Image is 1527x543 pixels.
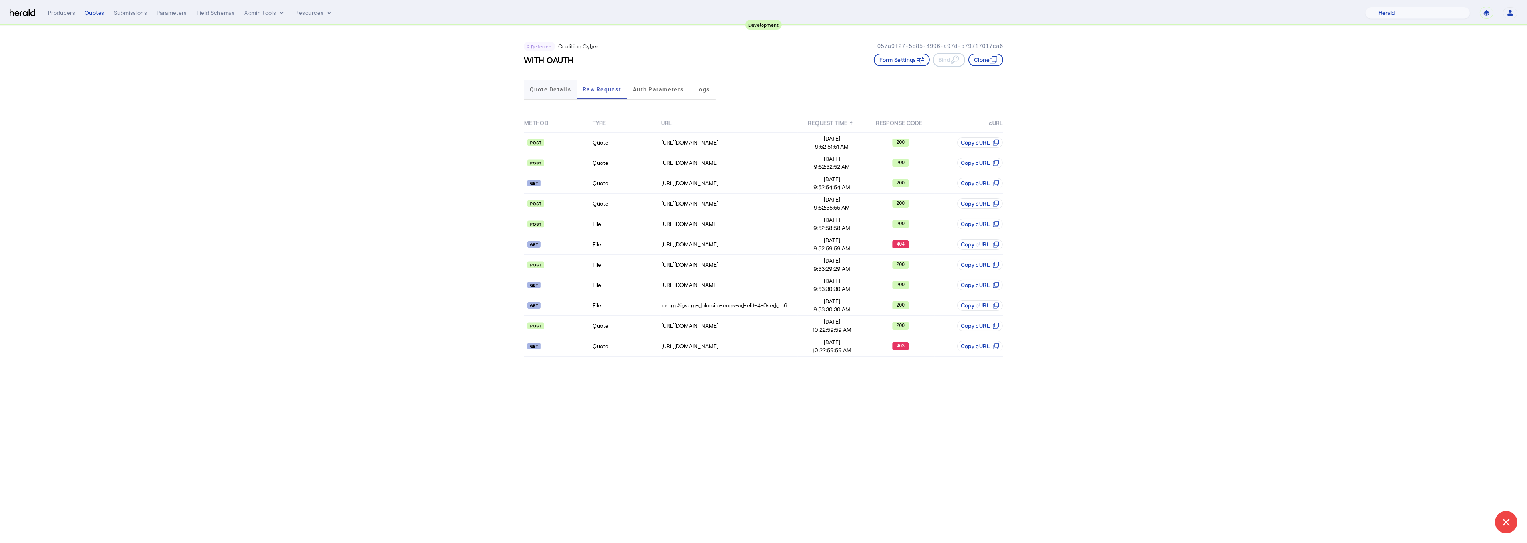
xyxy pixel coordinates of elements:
[957,280,1003,290] button: Copy cURL
[874,54,930,66] button: Form Settings
[798,318,866,326] span: [DATE]
[798,277,866,285] span: [DATE]
[798,155,866,163] span: [DATE]
[897,139,905,145] text: 200
[197,9,235,17] div: Field Schemas
[661,179,797,187] div: [URL][DOMAIN_NAME]
[661,220,797,228] div: [URL][DOMAIN_NAME]
[798,236,866,244] span: [DATE]
[957,341,1003,351] button: Copy cURL
[157,9,187,17] div: Parameters
[897,262,905,267] text: 200
[524,54,574,65] h3: WITH OAUTH
[583,87,621,92] span: Raw Request
[295,9,333,17] button: Resources dropdown menu
[849,119,853,126] span: ↑
[798,257,866,265] span: [DATE]
[592,336,660,357] td: Quote
[798,305,866,313] span: 9:53:30:30 AM
[745,20,782,30] div: Development
[897,221,905,226] text: 200
[592,316,660,336] td: Quote
[798,216,866,224] span: [DATE]
[798,338,866,346] span: [DATE]
[798,175,866,183] span: [DATE]
[592,194,660,214] td: Quote
[798,346,866,354] span: 10:22:59:59 AM
[897,282,905,287] text: 200
[530,87,571,92] span: Quote Details
[798,285,866,293] span: 9:53:30:30 AM
[798,224,866,232] span: 9:52:58:58 AM
[558,42,598,50] p: Coalition Cyber
[661,301,797,309] div: lorem://ipsum-dolorsita-cons-ad-elit-4-0sedd.e6.temporinc.utl/et8362d2-0546-1mag-4145-8547a68enim...
[592,214,660,234] td: File
[897,200,905,206] text: 200
[592,132,660,153] td: Quote
[798,204,866,212] span: 9:52:55:55 AM
[633,87,684,92] span: Auth Parameters
[933,53,965,67] button: Bind
[798,196,866,204] span: [DATE]
[592,295,660,316] td: File
[661,200,797,208] div: [URL][DOMAIN_NAME]
[592,114,660,132] th: TYPE
[897,160,905,165] text: 200
[85,9,104,17] div: Quotes
[695,87,710,92] span: Logs
[592,153,660,173] td: Quote
[877,42,1003,50] p: 057a9f27-5b85-4996-a97d-b79717017ea6
[661,114,798,132] th: URL
[592,173,660,194] td: Quote
[957,219,1003,229] button: Copy cURL
[592,234,660,255] td: File
[957,300,1003,311] button: Copy cURL
[798,135,866,143] span: [DATE]
[957,137,1003,148] button: Copy cURL
[897,343,905,349] text: 403
[935,114,1003,132] th: cURL
[957,198,1003,209] button: Copy cURL
[866,114,934,132] th: RESPONSE CODE
[957,158,1003,168] button: Copy cURL
[798,265,866,273] span: 9:53:29:29 AM
[531,44,552,49] span: Referred
[957,178,1003,188] button: Copy cURL
[524,114,592,132] th: METHOD
[661,322,797,330] div: [URL][DOMAIN_NAME]
[592,275,660,295] td: File
[798,183,866,191] span: 9:52:54:54 AM
[968,54,1003,66] button: Clone
[48,9,75,17] div: Producers
[661,261,797,269] div: [URL][DOMAIN_NAME]
[897,180,905,186] text: 200
[798,163,866,171] span: 9:52:52:52 AM
[114,9,147,17] div: Submissions
[661,342,797,350] div: [URL][DOMAIN_NAME]
[798,297,866,305] span: [DATE]
[957,321,1003,331] button: Copy cURL
[592,255,660,275] td: File
[897,323,905,328] text: 200
[798,114,866,132] th: REQUEST TIME
[661,240,797,248] div: [URL][DOMAIN_NAME]
[798,143,866,151] span: 9:52:51:51 AM
[10,9,35,17] img: Herald Logo
[661,159,797,167] div: [URL][DOMAIN_NAME]
[661,139,797,147] div: [URL][DOMAIN_NAME]
[957,239,1003,250] button: Copy cURL
[244,9,286,17] button: internal dropdown menu
[661,281,797,289] div: [URL][DOMAIN_NAME]
[957,260,1003,270] button: Copy cURL
[798,326,866,334] span: 10:22:59:59 AM
[897,241,905,247] text: 404
[897,302,905,308] text: 200
[798,244,866,252] span: 9:52:59:59 AM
